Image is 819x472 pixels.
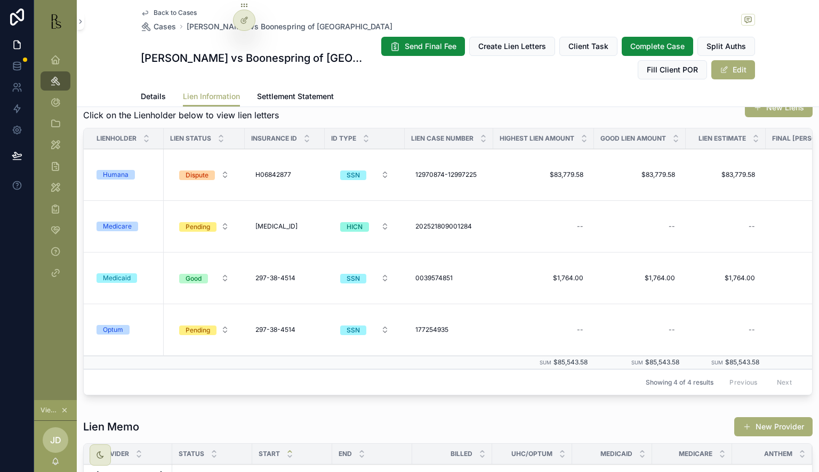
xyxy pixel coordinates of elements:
button: Select Button [171,320,238,339]
div: Pending [186,325,210,335]
small: Sum [631,360,643,365]
span: $83,779.58 [504,170,583,179]
div: -- [669,222,675,231]
a: Settlement Statement [257,87,334,108]
a: $83,779.58 [500,166,588,183]
button: New Liens [745,98,813,117]
a: Lien Information [183,87,240,107]
div: SSN [347,325,360,335]
h1: Lien Memo [83,419,139,434]
span: $83,779.58 [605,170,675,179]
button: Fill Client POR [638,60,707,79]
span: $1,764.00 [696,274,755,282]
a: Select Button [331,216,398,237]
span: $85,543.58 [725,358,759,366]
span: JD [50,434,61,446]
span: Lien Information [183,91,240,102]
span: Good Lien Amount [600,134,666,143]
a: -- [600,218,679,235]
a: Select Button [331,268,398,288]
a: Select Button [331,320,398,340]
span: Lienholder [97,134,136,143]
a: Select Button [170,268,238,288]
a: Select Button [170,320,238,340]
a: $1,764.00 [500,270,588,287]
span: Lien Status [170,134,211,143]
span: Insurance ID [251,134,297,143]
span: Start [259,450,280,458]
a: Medicare [97,222,157,231]
a: Medicaid [97,273,157,283]
a: Optum [97,325,157,335]
span: Back to Cases [154,9,197,17]
a: [PERSON_NAME] vs Boonespring of [GEOGRAPHIC_DATA] [187,21,392,32]
a: 177254935 [411,321,487,338]
a: Details [141,87,166,108]
div: HICN [347,222,363,232]
button: Edit [711,60,755,79]
span: Settlement Statement [257,91,334,102]
button: Send Final Fee [381,37,465,56]
span: Status [179,450,204,458]
span: Showing 4 of 4 results [646,378,713,387]
img: App logo [47,13,64,30]
div: Dispute [186,170,208,180]
span: Client Task [568,41,608,52]
span: H06842877 [255,170,291,179]
button: New Provider [734,417,813,436]
a: $83,779.58 [600,166,679,183]
a: -- [600,321,679,338]
div: -- [577,325,583,334]
button: Select Button [332,165,398,184]
span: 297-38-4514 [255,274,295,282]
span: Cases [154,21,176,32]
span: Fill Client POR [647,64,698,75]
a: 202521809001284 [411,218,487,235]
button: Select Button [171,165,238,184]
span: Lien Estimate [698,134,746,143]
a: $83,779.58 [692,166,759,183]
div: Humana [103,170,129,180]
span: Click on the Lienholder below to view lien letters [83,109,279,121]
a: Select Button [170,165,238,185]
button: Complete Case [622,37,693,56]
span: Anthem [764,450,792,458]
a: 12970874-12997225 [411,166,487,183]
span: $1,764.00 [605,274,675,282]
span: Highest Lien Amount [500,134,574,143]
span: End [339,450,352,458]
a: Cases [141,21,176,32]
a: H06842877 [251,166,318,183]
a: 0039574851 [411,270,487,287]
a: -- [692,321,759,338]
a: $1,764.00 [692,270,759,287]
span: $1,764.00 [504,274,583,282]
span: 177254935 [415,325,448,334]
small: Sum [711,360,723,365]
span: Billed [451,450,472,458]
div: -- [669,325,675,334]
span: Send Final Fee [405,41,456,52]
div: Optum [103,325,123,335]
a: Humana [97,170,157,180]
span: Complete Case [630,41,685,52]
span: 297-38-4514 [255,325,295,334]
button: Select Button [332,217,398,236]
div: Good [186,274,202,283]
small: Sum [540,360,551,365]
span: Create Lien Letters [478,41,546,52]
span: Medicaid [600,450,632,458]
div: -- [749,325,755,334]
a: -- [500,321,588,338]
div: Medicare [103,222,132,231]
span: 202521809001284 [415,222,472,231]
a: $1,764.00 [600,270,679,287]
div: Pending [186,222,210,232]
a: Select Button [331,165,398,185]
button: Select Button [332,320,398,339]
a: [MEDICAL_ID] [251,218,318,235]
a: Back to Cases [141,9,197,17]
